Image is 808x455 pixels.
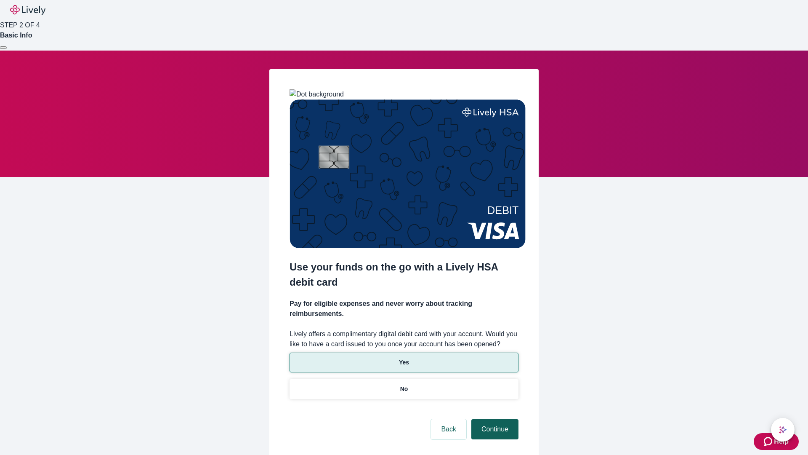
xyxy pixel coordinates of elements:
button: Back [431,419,466,439]
span: Help [774,436,789,447]
svg: Lively AI Assistant [779,426,787,434]
label: Lively offers a complimentary digital debit card with your account. Would you like to have a card... [290,329,518,349]
svg: Zendesk support icon [764,436,774,447]
h4: Pay for eligible expenses and never worry about tracking reimbursements. [290,299,518,319]
img: Lively [10,5,45,15]
p: Yes [399,358,409,367]
button: chat [771,418,795,442]
button: Yes [290,353,518,372]
img: Dot background [290,89,344,99]
button: No [290,379,518,399]
button: Continue [471,419,518,439]
p: No [400,385,408,393]
button: Zendesk support iconHelp [754,433,799,450]
h2: Use your funds on the go with a Lively HSA debit card [290,260,518,290]
img: Debit card [290,99,526,248]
